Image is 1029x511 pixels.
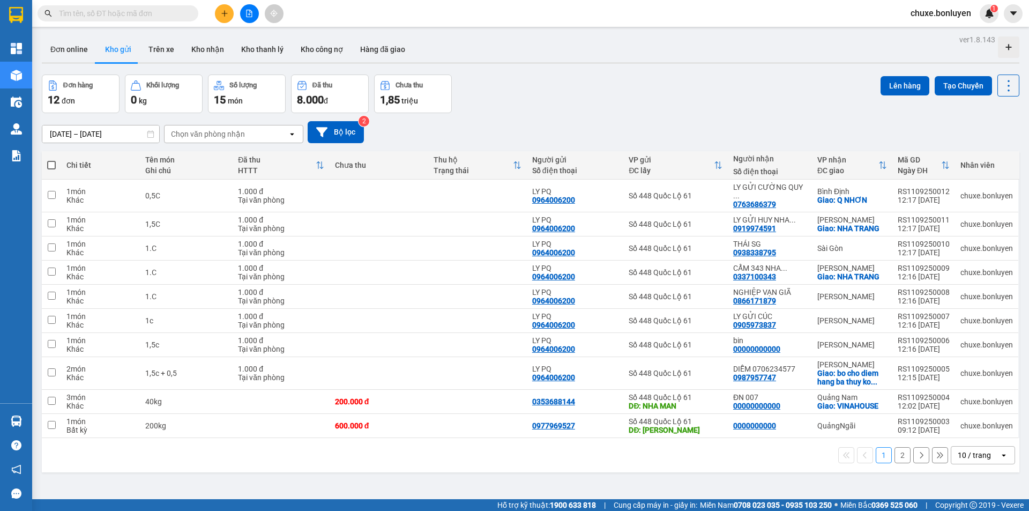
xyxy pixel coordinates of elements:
th: Toggle SortBy [892,151,955,180]
div: Khác [66,272,134,281]
div: Bình Định [817,187,887,196]
span: ⚪️ [834,503,838,507]
span: 1,85 [380,93,400,106]
th: Toggle SortBy [428,151,527,180]
div: LY GỬI HUY NHA TRANG [733,216,807,224]
div: LY PQ [532,336,618,345]
div: Giao: NHA TRANG [817,272,887,281]
div: 1.000 đ [238,264,324,272]
div: 12:16 [DATE] [898,345,950,353]
span: món [228,97,243,105]
div: LY PQ [532,264,618,272]
div: 1 món [66,417,134,426]
div: Số 448 Quốc Lộ 61 [629,393,722,402]
button: plus [215,4,234,23]
div: 00000000000 [733,345,780,353]
span: chuxe.bonluyen [902,6,980,20]
div: chuxe.bonluyen [960,191,1013,200]
div: Số điện thoại [733,167,807,176]
th: Toggle SortBy [812,151,892,180]
div: 1.000 đ [238,216,324,224]
div: 1,5c + 0,5 [145,369,228,377]
div: ĐC giao [817,166,878,175]
th: Toggle SortBy [233,151,330,180]
div: Chưa thu [335,161,423,169]
span: | [604,499,606,511]
div: 12:02 [DATE] [898,402,950,410]
div: Số lượng [229,82,257,89]
img: warehouse-icon [11,123,22,135]
div: 1.C [145,292,228,301]
div: Nhân viên [960,161,1013,169]
button: Đơn hàng12đơn [42,75,120,113]
svg: open [288,130,296,138]
div: chuxe.bonluyen [960,340,1013,349]
img: solution-icon [11,150,22,161]
div: 1 món [66,264,134,272]
div: 1.C [145,244,228,253]
div: 12:16 [DATE] [898,297,950,305]
div: Số 448 Quốc Lộ 61 [629,268,722,277]
div: DĐ: NHA MAN [629,402,722,410]
button: aim [265,4,284,23]
span: ... [871,377,877,386]
div: LY GỬI CÚC [733,312,807,321]
div: NGHIỆP VẠN GIÃ [733,288,807,297]
div: 1c [145,316,228,325]
div: 0,5C [145,191,228,200]
div: 10 / trang [958,450,991,461]
input: Select a date range. [42,125,159,143]
div: 0964006200 [532,345,575,353]
div: Ngày ĐH [898,166,941,175]
sup: 2 [359,116,369,127]
button: Bộ lọc [308,121,364,143]
div: 1 món [66,336,134,345]
span: 12 [48,93,59,106]
div: Khác [66,224,134,233]
span: đ [324,97,328,105]
span: kg [139,97,147,105]
button: 2 [894,447,911,463]
div: Tại văn phòng [238,248,324,257]
div: 12:15 [DATE] [898,373,950,382]
div: 0977969527 [532,421,575,430]
div: Số 448 Quốc Lộ 61 [629,191,722,200]
div: HTTT [238,166,316,175]
div: QuảngNgãi [817,421,887,430]
span: search [44,10,52,17]
button: Trên xe [140,36,183,62]
strong: 0708 023 035 - 0935 103 250 [734,501,832,509]
img: dashboard-icon [11,43,22,54]
div: LY GỬI CƯỜNG QUY NHƠN [733,183,807,200]
div: Tại văn phòng [238,345,324,353]
div: Người nhận [733,154,807,163]
div: 600.000 đ [335,421,423,430]
button: Chưa thu1,85 triệu [374,75,452,113]
div: Giao: Q NHƠN [817,196,887,204]
div: 1 món [66,216,134,224]
div: Khác [66,196,134,204]
div: RS1109250006 [898,336,950,345]
div: 200kg [145,421,228,430]
div: 1.000 đ [238,365,324,373]
div: 1 món [66,187,134,196]
strong: 0369 525 060 [871,501,918,509]
div: [PERSON_NAME] [817,316,887,325]
div: 0763686379 [733,200,776,209]
sup: 1 [990,5,998,12]
div: 200.000 đ [335,397,423,406]
button: Đơn online [42,36,96,62]
img: warehouse-icon [11,416,22,427]
div: [PERSON_NAME] [817,216,887,224]
div: RS1109250008 [898,288,950,297]
div: RS1109250010 [898,240,950,248]
div: Tên món [145,155,228,164]
span: notification [11,464,21,475]
div: Khác [66,248,134,257]
div: Tại văn phòng [238,196,324,204]
div: chuxe.bonluyen [960,316,1013,325]
span: 0 [131,93,137,106]
div: 0987957747 [733,373,776,382]
span: copyright [970,501,977,509]
div: 12:16 [DATE] [898,321,950,329]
